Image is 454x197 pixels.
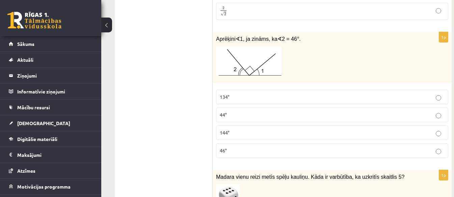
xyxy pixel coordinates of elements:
a: Digitālie materiāli [9,131,93,147]
span: Mācību resursi [17,104,50,110]
legend: Maksājumi [17,147,93,163]
input: 144° [436,131,441,136]
input: 46° [436,149,441,154]
a: Informatīvie ziņojumi [9,84,93,99]
span: Aprēķini [216,36,236,42]
legend: Ziņojumi [17,68,93,83]
span: Motivācijas programma [17,184,71,190]
span: 44° [220,112,227,118]
a: Sākums [9,36,93,52]
a: Rīgas 1. Tālmācības vidusskola [7,12,61,29]
span: 144° [220,130,230,136]
span: 46° [220,147,227,153]
a: Atzīmes [9,163,93,178]
input: 134° [436,95,441,101]
span: 134° [220,94,230,100]
span: √ [221,12,224,16]
a: Ziņojumi [9,68,93,83]
span: 2 [222,7,224,10]
span: [DEMOGRAPHIC_DATA] [17,120,70,126]
legend: Informatīvie ziņojumi [17,84,93,99]
a: Aktuāli [9,52,93,67]
span: Sākums [17,41,34,47]
a: [DEMOGRAPHIC_DATA] [9,115,93,131]
a: Mācību resursi [9,100,93,115]
span: Aktuāli [17,57,33,63]
span: Digitālie materiāli [17,136,57,142]
span: Madara vienu reizi metīs spēļu kauliņu. Kāda ir varbūtība, ka uzkritīs skaitlis 5? [216,174,404,180]
a: Maksājumi [9,147,93,163]
p: 1p [439,170,448,180]
span: 1, ja zināms, ka [240,36,277,42]
span: 2 = 46°. [282,36,301,42]
: ∢ [236,36,240,42]
p: 1p [439,32,448,43]
img: Attēls, kurā ir rinda, skečs, diagramma, dizains Mākslīgā intelekta ģenerēts saturs var būt nepar... [216,47,282,76]
: ∢ [277,36,282,42]
span: Atzīmes [17,168,35,174]
a: Motivācijas programma [9,179,93,194]
span: 2 [224,12,226,16]
input: 44° [436,113,441,118]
